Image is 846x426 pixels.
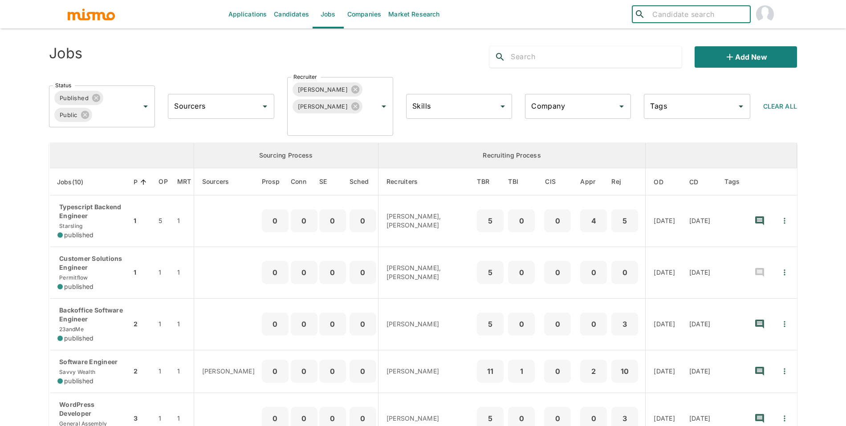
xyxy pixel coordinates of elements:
td: [DATE] [682,247,718,298]
p: 0 [265,412,285,425]
button: Quick Actions [775,361,794,381]
p: 10 [615,365,634,377]
td: [DATE] [646,298,682,350]
button: Quick Actions [775,263,794,282]
th: Rejected [609,168,646,195]
span: P [134,177,149,187]
span: published [64,377,94,385]
p: 0 [353,412,373,425]
p: [PERSON_NAME], [PERSON_NAME] [386,212,468,230]
p: 0 [584,412,603,425]
button: Quick Actions [775,314,794,334]
button: Open [139,100,152,113]
button: Add new [695,46,797,68]
img: logo [67,8,116,21]
div: [PERSON_NAME] [293,82,363,97]
p: Customer Solutions Engineer [57,254,124,272]
label: Status [55,81,71,89]
div: Published [54,91,103,105]
span: Jobs(10) [57,177,95,187]
th: To Be Interviewed [506,168,537,195]
td: [DATE] [682,350,718,393]
p: 0 [294,318,314,330]
th: To Be Reviewed [475,168,506,195]
p: 5 [480,412,500,425]
p: 0 [265,266,285,279]
img: Maria Lujan Ciommo [756,5,774,23]
p: [PERSON_NAME] [386,367,468,376]
p: 1 [512,365,531,377]
td: 5 [151,195,175,247]
span: Clear All [763,102,797,110]
p: 0 [584,266,603,279]
th: Market Research Total [175,168,194,195]
th: Onboarding Date [646,168,682,195]
p: 0 [323,365,342,377]
p: 0 [512,215,531,227]
td: 1 [175,298,194,350]
th: Approved [578,168,609,195]
p: 3 [615,412,634,425]
td: [DATE] [682,195,718,247]
div: [PERSON_NAME] [293,99,363,114]
p: 5 [615,215,634,227]
p: 5 [480,266,500,279]
button: recent-notes [749,361,770,382]
p: 4 [584,215,603,227]
button: Open [735,100,747,113]
p: 0 [294,412,314,425]
th: Sched [348,168,378,195]
p: [PERSON_NAME], [PERSON_NAME] [386,264,468,281]
p: 0 [265,318,285,330]
th: Prospects [262,168,291,195]
p: 0 [323,318,342,330]
p: 5 [480,318,500,330]
p: 11 [480,365,500,377]
button: recent-notes [749,262,770,283]
td: 1 [151,350,175,393]
p: 0 [512,412,531,425]
span: Savvy Wealth [57,369,95,375]
th: Sent Emails [317,168,348,195]
div: Public [54,108,92,122]
p: 5 [480,215,500,227]
p: 0 [353,365,373,377]
th: Recruiters [378,168,475,195]
td: [DATE] [646,350,682,393]
td: 1 [131,195,151,247]
td: 1 [151,247,175,298]
button: recent-notes [749,210,770,231]
input: Search [511,50,682,64]
span: OD [654,177,675,187]
h4: Jobs [49,45,82,62]
p: 0 [265,365,285,377]
span: published [64,282,94,291]
p: 2 [584,365,603,377]
p: 0 [548,412,567,425]
td: 1 [151,298,175,350]
th: Open Positions [151,168,175,195]
p: 0 [294,365,314,377]
p: 0 [512,266,531,279]
p: Software Engineer [57,357,124,366]
p: [PERSON_NAME] [386,320,468,329]
th: Sourcing Process [194,143,378,168]
td: 1 [175,195,194,247]
p: 0 [548,266,567,279]
th: Recruiting Process [378,143,646,168]
td: 2 [131,350,151,393]
span: 23andMe [57,326,84,333]
button: Open [496,100,509,113]
button: Quick Actions [775,211,794,231]
th: Sourcers [194,168,262,195]
p: 0 [548,365,567,377]
p: Backoffice Software Engineer [57,306,124,324]
span: CD [689,177,710,187]
p: 0 [353,318,373,330]
th: Created At [682,168,718,195]
button: search [489,46,511,68]
td: 1 [175,247,194,298]
p: 0 [323,412,342,425]
span: [PERSON_NAME] [293,101,354,112]
p: 0 [615,266,634,279]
